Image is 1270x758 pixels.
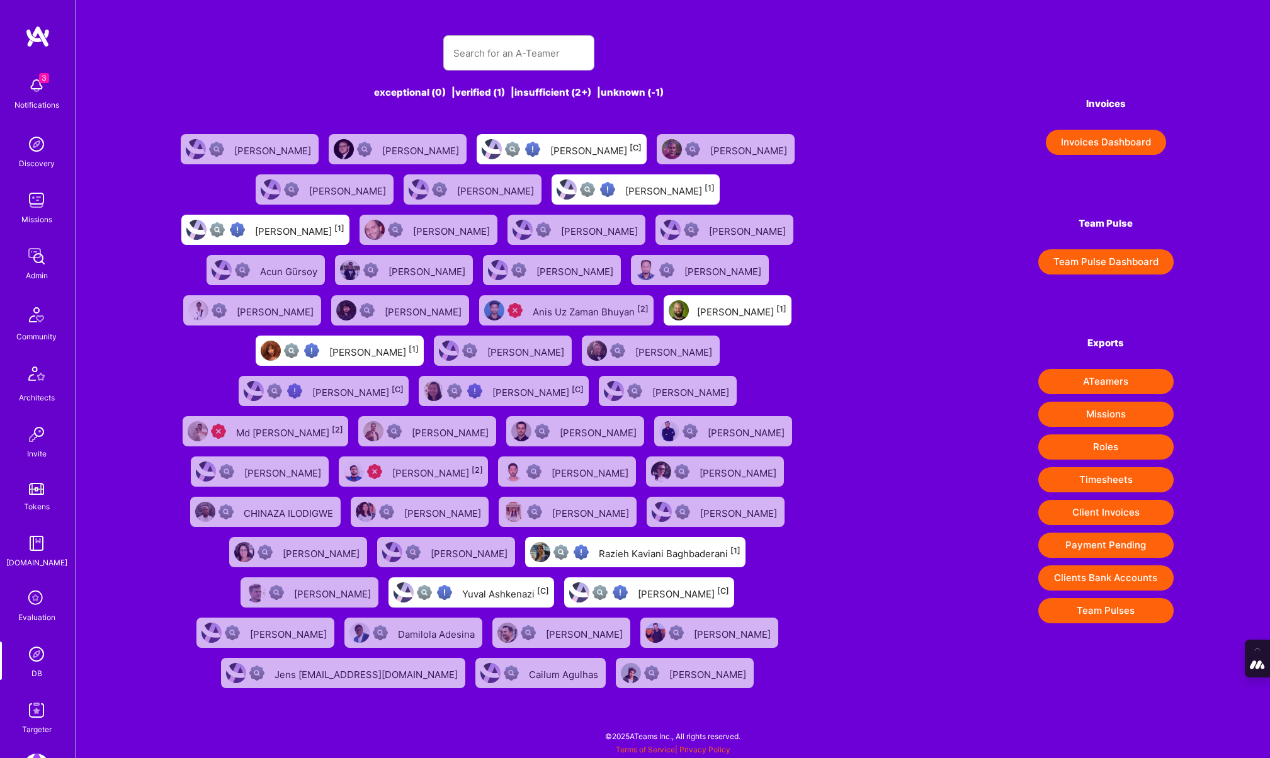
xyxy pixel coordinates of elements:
[613,585,628,600] img: High Potential User
[1038,130,1174,155] a: Invoices Dashboard
[19,391,55,404] div: Architects
[249,665,264,681] img: Not Scrubbed
[24,188,49,213] img: teamwork
[226,663,246,683] img: User Avatar
[309,181,388,198] div: [PERSON_NAME]
[186,220,207,240] img: User Avatar
[178,290,326,331] a: User AvatarNot Scrubbed[PERSON_NAME]
[346,492,494,532] a: User AvatarNot Scrubbed[PERSON_NAME]
[587,341,607,361] img: User Avatar
[367,464,382,479] img: Unqualified
[24,698,49,723] img: Skill Targeter
[349,623,370,643] img: User Avatar
[1038,218,1174,229] h4: Team Pulse
[354,210,502,250] a: User AvatarNot Scrubbed[PERSON_NAME]
[336,300,356,320] img: User Avatar
[405,545,421,560] img: Not Scrubbed
[599,544,740,560] div: Razieh Kaviani Baghbaderani
[234,141,314,157] div: [PERSON_NAME]
[188,300,208,320] img: User Avatar
[21,213,52,226] div: Missions
[470,653,611,693] a: User AvatarNot ScrubbedCailum Agulhas
[26,269,48,282] div: Admin
[409,344,419,354] sup: [1]
[669,665,749,681] div: [PERSON_NAME]
[235,263,250,278] img: Not Scrubbed
[675,504,690,519] img: Not Scrubbed
[212,260,232,280] img: User Avatar
[559,572,739,613] a: User AvatarNot fully vettedHigh Potential User[PERSON_NAME][C]
[417,585,432,600] img: Not fully vetted
[1038,337,1174,349] h4: Exports
[580,182,595,197] img: Not fully vetted
[437,585,452,600] img: High Potential User
[186,451,334,492] a: User AvatarNot Scrubbed[PERSON_NAME]
[14,98,59,111] div: Notifications
[196,461,216,482] img: User Avatar
[635,342,715,359] div: [PERSON_NAME]
[284,343,299,358] img: Not fully vetted
[1038,500,1174,525] button: Client Invoices
[24,642,49,667] img: Admin Search
[453,37,584,69] input: Search for an A-Teamer
[251,169,399,210] a: User AvatarNot Scrubbed[PERSON_NAME]
[19,157,55,170] div: Discovery
[552,504,632,520] div: [PERSON_NAME]
[237,302,316,319] div: [PERSON_NAME]
[394,582,414,602] img: User Avatar
[235,572,383,613] a: User AvatarNot Scrubbed[PERSON_NAME]
[730,546,740,555] sup: [1]
[610,343,625,358] img: Not Scrubbed
[641,451,789,492] a: User AvatarNot Scrubbed[PERSON_NAME]
[260,262,320,278] div: Acun Gürsoy
[261,179,281,200] img: User Avatar
[1038,598,1174,623] button: Team Pulses
[594,371,742,411] a: User AvatarNot Scrubbed[PERSON_NAME]
[537,586,549,596] sup: [C]
[659,421,679,441] img: User Avatar
[363,263,378,278] img: Not Scrubbed
[244,504,336,520] div: CHINAZA ILODIGWE
[218,504,234,519] img: Not Scrubbed
[329,342,419,359] div: [PERSON_NAME]
[24,73,49,98] img: bell
[212,303,227,318] img: Not Scrubbed
[334,139,354,159] img: User Avatar
[644,665,659,681] img: Not Scrubbed
[700,463,779,480] div: [PERSON_NAME]
[211,424,226,439] img: Unqualified
[304,343,319,358] img: High Potential User
[638,584,729,601] div: [PERSON_NAME]
[504,502,524,522] img: User Avatar
[535,424,550,439] img: Not Scrubbed
[287,383,302,399] img: High Potential User
[513,220,533,240] img: User Avatar
[649,411,797,451] a: User AvatarNot Scrubbed[PERSON_NAME]
[18,611,55,624] div: Evaluation
[472,129,652,169] a: User AvatarNot fully vettedHigh Potential User[PERSON_NAME][C]
[24,132,49,157] img: discovery
[431,544,510,560] div: [PERSON_NAME]
[224,532,372,572] a: User AvatarNot Scrubbed[PERSON_NAME]
[505,142,520,157] img: Not fully vetted
[684,222,699,237] img: Not Scrubbed
[27,447,47,460] div: Invite
[22,723,52,736] div: Targeter
[188,421,208,441] img: User Avatar
[173,86,865,99] div: exceptional (0) | verified (1) | insufficient (2+) | unknown (-1)
[467,383,482,399] img: High Potential User
[659,290,797,331] a: User Avatar[PERSON_NAME][1]
[561,222,640,238] div: [PERSON_NAME]
[530,542,550,562] img: User Avatar
[210,222,225,237] img: Not fully vetted
[1046,130,1166,155] button: Invoices Dashboard
[685,142,700,157] img: Not Scrubbed
[457,181,536,198] div: [PERSON_NAME]
[269,585,284,600] img: Not Scrubbed
[388,262,468,278] div: [PERSON_NAME]
[447,383,462,399] img: Not fully vetted
[600,182,615,197] img: High Potential User
[474,290,659,331] a: User AvatarUnqualifiedAnis Uz Zaman Bhuyan[2]
[312,383,404,399] div: [PERSON_NAME]
[261,341,281,361] img: User Avatar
